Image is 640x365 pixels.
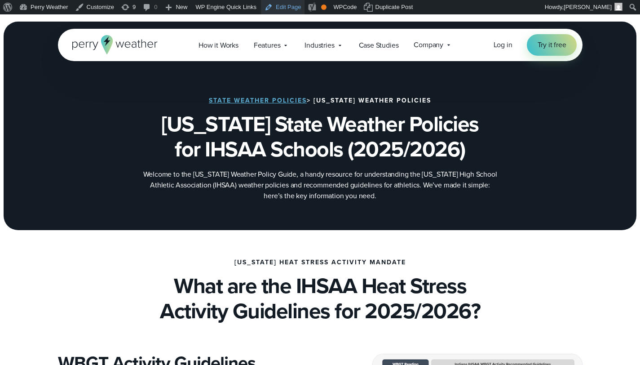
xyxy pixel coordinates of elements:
span: Try it free [538,40,566,50]
h1: [US_STATE] State Weather Policies for IHSAA Schools (2025/2026) [103,111,538,162]
h3: > [US_STATE] Weather Policies [209,97,431,104]
span: Case Studies [359,40,399,51]
span: Features [254,40,281,51]
a: Log in [494,40,512,50]
a: State Weather Policies [209,96,307,105]
span: Company [414,40,443,50]
a: How it Works [191,36,246,54]
span: [PERSON_NAME] [564,4,612,10]
h3: [US_STATE] Heat Stress Activity Mandate [234,259,406,266]
h2: What are the IHSAA Heat Stress Activity Guidelines for 2025/2026? [58,273,583,324]
p: Welcome to the [US_STATE] Weather Policy Guide, a handy resource for understanding the [US_STATE]... [141,169,500,201]
a: Try it free [527,34,577,56]
span: How it Works [199,40,238,51]
a: Case Studies [351,36,406,54]
span: Industries [305,40,334,51]
div: OK [321,4,327,10]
